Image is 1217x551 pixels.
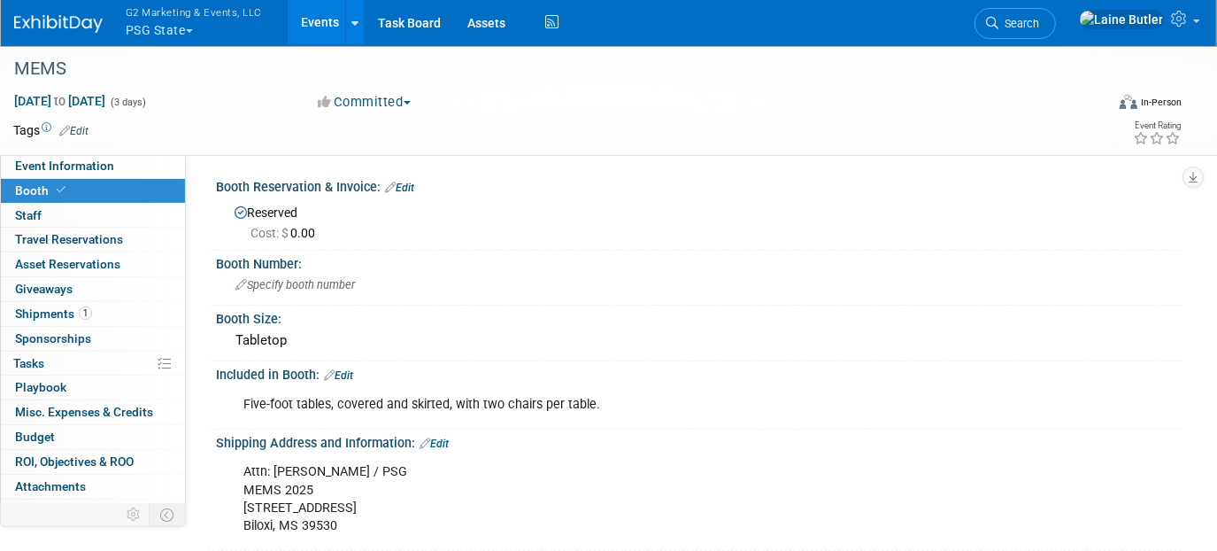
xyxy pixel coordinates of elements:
[385,182,414,194] a: Edit
[312,93,418,112] button: Committed
[420,438,449,450] a: Edit
[1133,121,1181,130] div: Event Rating
[998,17,1039,30] span: Search
[51,94,68,108] span: to
[57,185,65,195] i: Booth reservation complete
[1,302,185,326] a: Shipments1
[15,257,120,271] span: Asset Reservations
[15,479,86,493] span: Attachments
[250,226,290,240] span: Cost: $
[15,208,42,222] span: Staff
[15,454,134,469] span: ROI, Objectives & ROO
[1,450,185,474] a: ROI, Objectives & ROO
[216,361,1182,384] div: Included in Booth:
[13,121,89,139] td: Tags
[1009,92,1182,119] div: Event Format
[15,405,153,419] span: Misc. Expenses & Credits
[1079,10,1164,29] img: Laine Butler
[231,454,994,543] div: Attn: [PERSON_NAME] / PSG MEMS 2025 [STREET_ADDRESS] Biloxi, MS 39530
[1140,96,1182,109] div: In-Person
[231,387,994,423] div: Five-foot tables, covered and skirted, with two chairs per table.
[1,475,185,499] a: Attachments
[15,232,123,246] span: Travel Reservations
[216,306,1182,328] div: Booth Size:
[1120,95,1137,109] img: Format-Inperson.png
[15,307,92,321] span: Shipments
[216,174,1182,197] div: Booth Reservation & Invoice:
[229,327,1168,354] div: Tabletop
[229,199,1168,242] div: Reserved
[1,179,185,203] a: Booth
[324,369,353,382] a: Edit
[974,8,1056,39] a: Search
[59,125,89,137] a: Edit
[250,226,322,240] span: 0.00
[1,204,185,228] a: Staff
[15,430,55,444] span: Budget
[14,15,103,33] img: ExhibitDay
[126,3,262,21] span: G2 Marketing & Events, LLC
[1,327,185,351] a: Sponsorships
[15,380,66,394] span: Playbook
[15,282,73,296] span: Giveaways
[1,252,185,276] a: Asset Reservations
[119,503,150,526] td: Personalize Event Tab Strip
[1,154,185,178] a: Event Information
[150,503,186,526] td: Toggle Event Tabs
[1,376,185,400] a: Playbook
[8,53,1082,85] div: MEMS
[13,356,44,370] span: Tasks
[1,277,185,301] a: Giveaways
[216,430,1182,453] div: Shipping Address and Information:
[15,159,114,173] span: Event Information
[79,307,92,320] span: 1
[13,93,106,109] span: [DATE] [DATE]
[216,251,1182,273] div: Booth Number:
[15,183,69,198] span: Booth
[1,228,185,252] a: Travel Reservations
[235,278,355,291] span: Specify booth number
[15,331,91,345] span: Sponsorships
[1,425,185,449] a: Budget
[109,97,146,108] span: (3 days)
[1,352,185,376] a: Tasks
[1,400,185,424] a: Misc. Expenses & Credits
